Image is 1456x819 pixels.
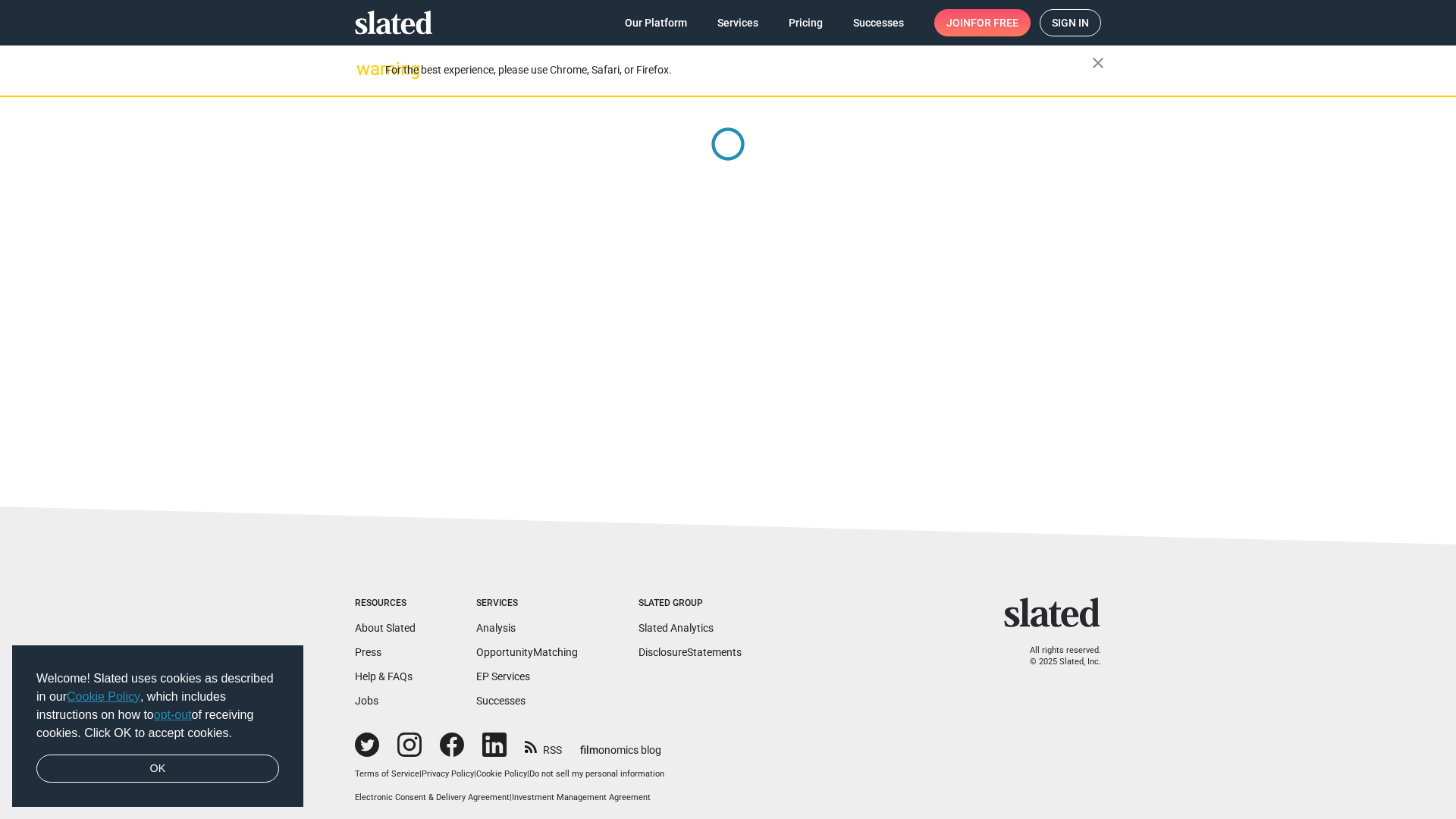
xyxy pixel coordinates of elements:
[705,9,770,36] a: Services
[67,690,140,703] a: Cookie Policy
[853,9,904,36] span: Successes
[971,9,1018,36] span: for free
[12,645,303,808] div: cookieconsent
[422,769,474,779] a: Privacy Policy
[527,769,529,779] span: |
[355,622,416,634] a: About Slated
[476,769,527,779] a: Cookie Policy
[639,622,714,634] a: Slated Analytics
[625,9,687,36] span: Our Platform
[419,769,422,779] span: |
[36,755,279,783] a: dismiss cookie message
[476,646,578,658] a: OpportunityMatching
[613,9,699,36] a: Our Platform
[355,670,413,682] a: Help & FAQs
[355,792,510,802] a: Electronic Consent & Delivery Agreement
[1040,9,1101,36] a: Sign in
[512,792,651,802] a: Investment Management Agreement
[474,769,476,779] span: |
[789,9,823,36] span: Pricing
[476,695,526,707] a: Successes
[476,670,530,682] a: EP Services
[355,769,419,779] a: Terms of Service
[36,670,279,742] span: Welcome! Slated uses cookies as described in our , which includes instructions on how to of recei...
[639,598,742,610] div: Slated Group
[385,60,1092,80] div: For the best experience, please use Chrome, Safari, or Firefox.
[529,769,664,780] button: Do not sell my personal information
[355,646,381,658] a: Press
[580,744,598,756] span: film
[1052,10,1089,36] span: Sign in
[777,9,835,36] a: Pricing
[1014,645,1101,667] p: All rights reserved. © 2025 Slated, Inc.
[717,9,758,36] span: Services
[154,708,192,721] a: opt-out
[639,646,742,658] a: DisclosureStatements
[356,60,375,78] mat-icon: warning
[510,792,512,802] span: |
[355,598,416,610] div: Resources
[355,695,378,707] a: Jobs
[841,9,916,36] a: Successes
[580,731,661,758] a: filmonomics blog
[476,622,516,634] a: Analysis
[525,734,562,758] a: RSS
[934,9,1031,36] a: Joinfor free
[946,9,1018,36] span: Join
[1089,54,1107,72] mat-icon: close
[476,598,578,610] div: Services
